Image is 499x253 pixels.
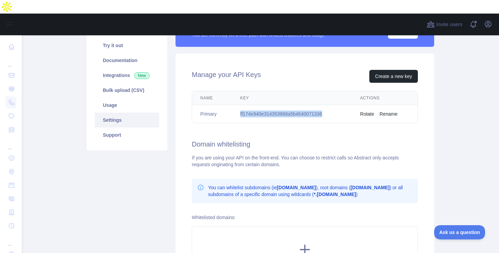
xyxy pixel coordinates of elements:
[95,53,159,68] a: Documentation
[95,128,159,142] a: Support
[192,139,418,149] h2: Domain whitelisting
[5,233,16,247] div: ...
[360,111,374,117] button: Rotate
[436,21,462,28] span: Invite users
[232,91,352,105] th: Key
[352,91,418,105] th: Actions
[95,38,159,53] a: Try it out
[314,192,356,197] b: *.[DOMAIN_NAME]
[95,68,159,83] a: Integrations New
[351,185,390,190] b: [DOMAIN_NAME]
[425,19,464,30] button: Invite users
[5,137,16,151] div: ...
[95,98,159,113] a: Usage
[369,70,418,83] button: Create a new key
[192,91,232,105] th: Name
[277,185,316,190] b: [DOMAIN_NAME]
[192,154,418,168] div: If you are using your API on the front-end. You can choose to restrict calls so Abstract only acc...
[95,113,159,128] a: Settings
[5,54,16,68] div: ...
[95,83,159,98] a: Bulk upload (CSV)
[208,184,412,198] p: You can whitelist subdomains (ie ), root domains ( ) or all subdomains of a specific domain using...
[134,72,150,79] span: New
[192,70,261,83] h2: Manage your API Keys
[380,111,398,117] button: Rename
[192,105,232,123] td: Primary
[434,225,485,239] iframe: Toggle Customer Support
[232,105,352,123] td: ff174e940e314353968a5b4640071336
[192,215,236,220] label: Whitelisted domains:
